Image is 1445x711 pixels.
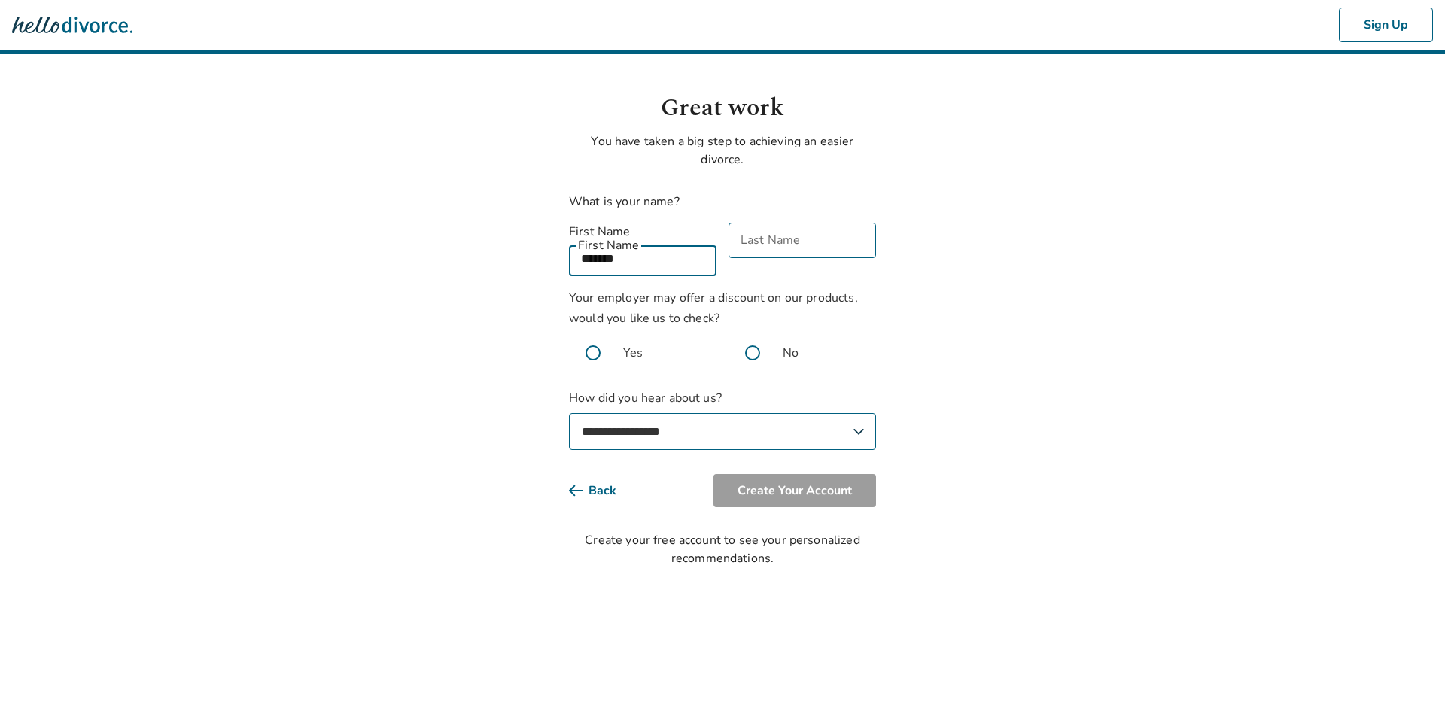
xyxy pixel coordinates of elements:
div: Create your free account to see your personalized recommendations. [569,531,876,567]
span: Your employer may offer a discount on our products, would you like us to check? [569,290,858,327]
label: First Name [569,223,716,241]
label: How did you hear about us? [569,389,876,450]
span: Yes [623,344,643,362]
iframe: Chat Widget [1370,639,1445,711]
button: Sign Up [1339,8,1433,42]
button: Back [569,474,640,507]
h1: Great work [569,90,876,126]
select: How did you hear about us? [569,413,876,450]
img: Hello Divorce Logo [12,10,132,40]
label: What is your name? [569,193,680,210]
span: No [783,344,799,362]
p: You have taken a big step to achieving an easier divorce. [569,132,876,169]
button: Create Your Account [713,474,876,507]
